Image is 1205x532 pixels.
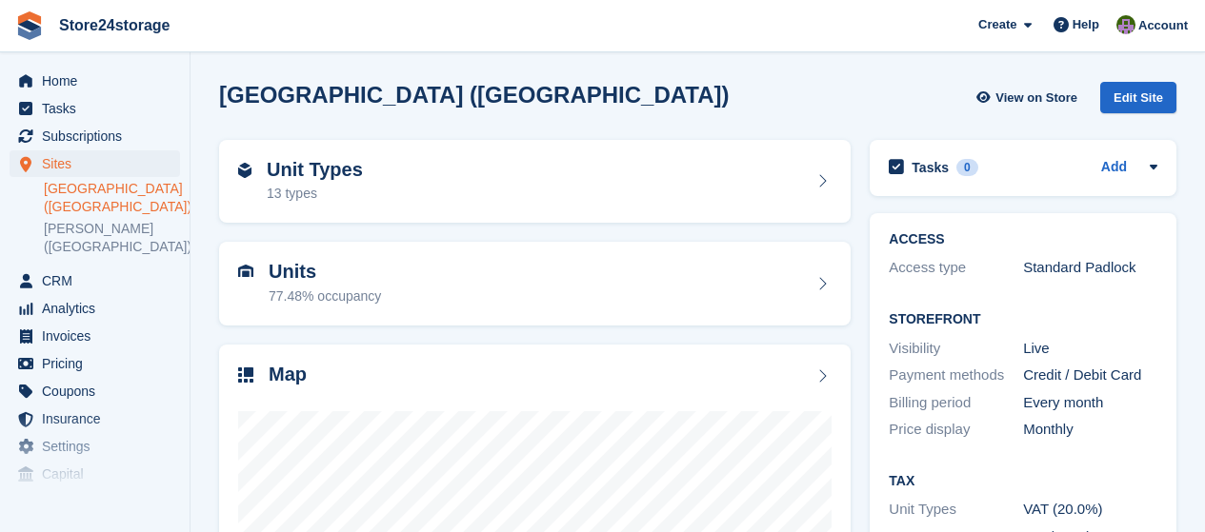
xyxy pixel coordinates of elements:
[238,367,253,383] img: map-icn-33ee37083ee616e46c38cad1a60f524a97daa1e2b2c8c0bc3eb3415660979fc1.svg
[10,267,180,294] a: menu
[889,499,1023,521] div: Unit Types
[42,123,156,149] span: Subscriptions
[1023,338,1157,360] div: Live
[956,159,978,176] div: 0
[269,286,381,306] div: 77.48% occupancy
[42,323,156,349] span: Invoices
[10,433,180,460] a: menu
[269,261,381,283] h2: Units
[10,323,180,349] a: menu
[1100,82,1176,121] a: Edit Site
[51,10,178,41] a: Store24storage
[1100,82,1176,113] div: Edit Site
[42,267,156,294] span: CRM
[267,184,363,204] div: 13 types
[1116,15,1135,34] img: Jane Welch
[978,15,1016,34] span: Create
[995,89,1077,108] span: View on Store
[912,159,949,176] h2: Tasks
[974,82,1085,113] a: View on Store
[10,68,180,94] a: menu
[10,150,180,177] a: menu
[42,461,156,487] span: Capital
[238,265,253,278] img: unit-icn-7be61d7bf1b0ce9d3e12c5938cc71ed9869f7b940bace4675aadf7bd6d80202e.svg
[889,312,1157,327] h2: Storefront
[889,232,1157,247] h2: ACCESS
[42,378,156,404] span: Coupons
[44,220,180,256] a: [PERSON_NAME] ([GEOGRAPHIC_DATA])
[42,150,156,177] span: Sites
[42,433,156,460] span: Settings
[219,140,851,224] a: Unit Types 13 types
[219,242,851,325] a: Units 77.48% occupancy
[889,365,1023,386] div: Payment methods
[10,461,180,487] a: menu
[1023,419,1157,441] div: Monthly
[1138,16,1188,35] span: Account
[1101,157,1127,179] a: Add
[42,95,156,122] span: Tasks
[889,338,1023,360] div: Visibility
[1023,365,1157,386] div: Credit / Debit Card
[889,257,1023,279] div: Access type
[267,159,363,181] h2: Unit Types
[15,11,44,40] img: stora-icon-8386f47178a22dfd0bd8f6a31ec36ba5ce8667c1dd55bd0f319d3a0aa187defe.svg
[889,392,1023,414] div: Billing period
[889,474,1157,489] h2: Tax
[269,364,307,385] h2: Map
[10,123,180,149] a: menu
[42,68,156,94] span: Home
[42,295,156,322] span: Analytics
[1023,392,1157,414] div: Every month
[42,405,156,432] span: Insurance
[238,163,251,178] img: unit-type-icn-2b2737a686de81e16bb02015468b77c625bbabd49415b5ef34ead5e3b44a266d.svg
[219,82,730,108] h2: [GEOGRAPHIC_DATA] ([GEOGRAPHIC_DATA])
[10,95,180,122] a: menu
[1023,257,1157,279] div: Standard Padlock
[889,419,1023,441] div: Price display
[42,350,156,377] span: Pricing
[10,350,180,377] a: menu
[1023,499,1157,521] div: VAT (20.0%)
[44,180,180,216] a: [GEOGRAPHIC_DATA] ([GEOGRAPHIC_DATA])
[10,378,180,404] a: menu
[10,405,180,432] a: menu
[1073,15,1099,34] span: Help
[10,295,180,322] a: menu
